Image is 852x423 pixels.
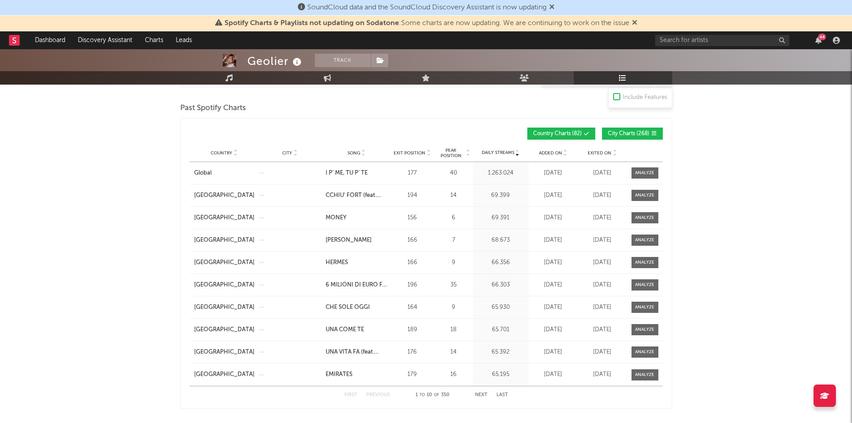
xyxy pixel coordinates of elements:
[29,31,72,49] a: Dashboard
[549,4,555,11] span: Dismiss
[437,191,471,200] div: 14
[348,150,360,156] span: Song
[326,214,388,222] a: MONEY
[531,325,576,334] div: [DATE]
[815,37,822,44] button: 44
[326,258,388,267] a: HERMES
[366,393,390,397] button: Previous
[211,150,232,156] span: Country
[437,236,471,245] div: 7
[225,20,399,27] span: Spotify Charts & Playlists not updating on Sodatone
[326,348,388,357] div: UNA VITA FA (feat. [DEMOGRAPHIC_DATA])
[392,281,432,290] div: 196
[632,20,637,27] span: Dismiss
[194,303,254,312] a: [GEOGRAPHIC_DATA]
[326,370,388,379] a: EMIRATES
[194,348,254,357] a: [GEOGRAPHIC_DATA]
[531,236,576,245] div: [DATE]
[496,393,508,397] button: Last
[608,131,649,137] span: City Charts ( 268 )
[531,303,576,312] div: [DATE]
[194,169,254,178] a: Global
[580,325,625,334] div: [DATE]
[475,169,526,178] div: 1.263.024
[580,236,625,245] div: [DATE]
[437,148,465,158] span: Peak Position
[326,258,348,267] div: HERMES
[434,393,439,397] span: of
[326,281,388,290] a: 6 MILIONI DI EURO FA (skit)
[588,150,611,156] span: Exited On
[437,214,471,222] div: 6
[326,236,372,245] div: [PERSON_NAME]
[194,370,254,379] a: [GEOGRAPHIC_DATA]
[531,169,576,178] div: [DATE]
[194,258,254,267] a: [GEOGRAPHIC_DATA]
[392,370,432,379] div: 179
[194,325,254,334] div: [GEOGRAPHIC_DATA]
[580,303,625,312] div: [DATE]
[818,34,826,40] div: 44
[580,281,625,290] div: [DATE]
[392,236,432,245] div: 166
[475,348,526,357] div: 65.392
[326,191,388,200] a: CCHIU' FORT (feat. [GEOGRAPHIC_DATA])
[602,128,663,140] button: City Charts(268)
[531,370,576,379] div: [DATE]
[623,92,667,103] div: Include Features
[580,370,625,379] div: [DATE]
[326,303,370,312] div: CHE SOLE OGGI
[392,214,432,222] div: 156
[531,281,576,290] div: [DATE]
[225,20,629,27] span: : Some charts are now updating. We are continuing to work on the issue
[531,214,576,222] div: [DATE]
[475,325,526,334] div: 65.701
[344,393,357,397] button: First
[392,258,432,267] div: 166
[394,150,425,156] span: Exit Position
[580,348,625,357] div: [DATE]
[475,303,526,312] div: 65.930
[139,31,170,49] a: Charts
[531,258,576,267] div: [DATE]
[326,214,347,222] div: MONEY
[475,370,526,379] div: 65.195
[531,348,576,357] div: [DATE]
[194,214,254,222] a: [GEOGRAPHIC_DATA]
[475,258,526,267] div: 66.356
[392,348,432,357] div: 176
[326,303,388,312] a: CHE SOLE OGGI
[72,31,139,49] a: Discovery Assistant
[420,393,425,397] span: to
[475,393,487,397] button: Next
[539,150,562,156] span: Added On
[437,281,471,290] div: 35
[194,236,254,245] a: [GEOGRAPHIC_DATA]
[533,131,582,137] span: Country Charts ( 82 )
[180,103,246,114] span: Past Spotify Charts
[580,214,625,222] div: [DATE]
[326,169,368,178] div: I P’ ME, TU P’ TE
[527,128,595,140] button: Country Charts(82)
[282,150,292,156] span: City
[475,191,526,200] div: 69.399
[170,31,198,49] a: Leads
[194,191,254,200] a: [GEOGRAPHIC_DATA]
[655,35,789,46] input: Search for artists
[392,325,432,334] div: 189
[482,150,514,156] span: Daily Streams
[307,4,547,11] span: SoundCloud data and the SoundCloud Discovery Assistant is now updating
[326,169,388,178] a: I P’ ME, TU P’ TE
[326,236,388,245] a: [PERSON_NAME]
[392,169,432,178] div: 177
[437,325,471,334] div: 18
[194,281,254,290] a: [GEOGRAPHIC_DATA]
